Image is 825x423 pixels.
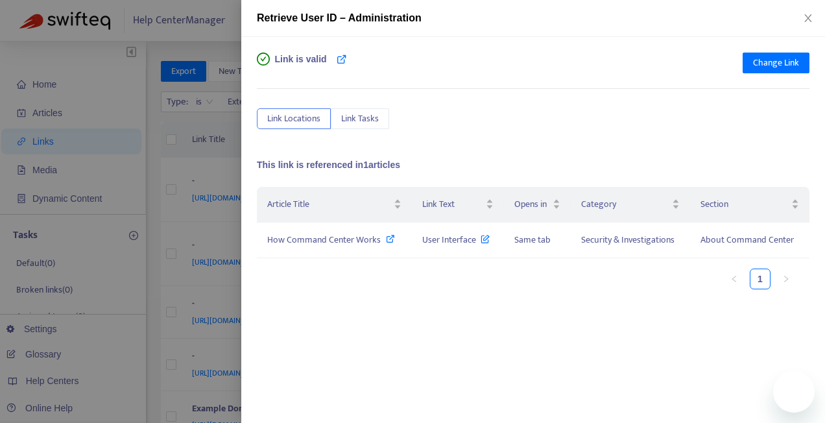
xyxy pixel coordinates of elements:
[331,108,389,129] button: Link Tasks
[581,197,669,211] span: Category
[514,232,551,247] span: Same tab
[773,371,815,413] iframe: Button to launch messaging window
[776,269,796,289] button: right
[743,53,809,73] button: Change Link
[422,232,490,247] span: User Interface
[700,197,789,211] span: Section
[267,197,391,211] span: Article Title
[257,187,412,223] th: Article Title
[275,53,327,79] span: Link is valid
[257,160,400,170] span: This link is referenced in 1 articles
[753,56,799,70] span: Change Link
[341,112,379,126] span: Link Tasks
[504,187,571,223] th: Opens in
[267,232,381,247] span: How Command Center Works
[803,13,813,23] span: close
[724,269,745,289] li: Previous Page
[799,12,817,25] button: Close
[581,232,675,247] span: Security & Investigations
[782,275,790,283] span: right
[257,12,422,23] span: Retrieve User ID – Administration
[724,269,745,289] button: left
[257,53,270,66] span: check-circle
[412,187,504,223] th: Link Text
[571,187,690,223] th: Category
[267,112,320,126] span: Link Locations
[730,275,738,283] span: left
[776,269,796,289] li: Next Page
[690,187,809,223] th: Section
[422,197,483,211] span: Link Text
[514,197,550,211] span: Opens in
[750,269,770,289] a: 1
[700,232,794,247] span: About Command Center
[257,108,331,129] button: Link Locations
